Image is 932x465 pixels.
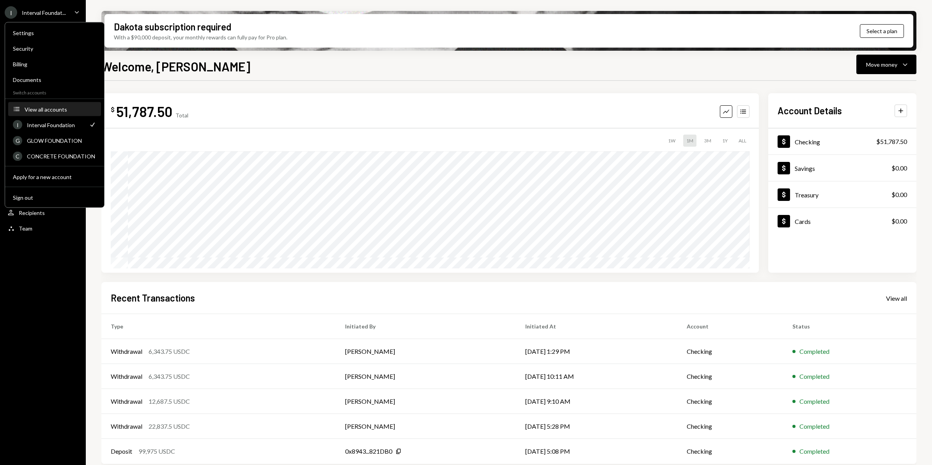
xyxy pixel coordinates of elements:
th: Initiated By [336,314,516,339]
a: Treasury$0.00 [768,181,916,208]
a: Security [8,41,101,55]
div: 22,837.5 USDC [149,422,190,431]
a: View all [886,294,907,302]
td: [DATE] 5:08 PM [516,439,677,464]
td: [DATE] 9:10 AM [516,389,677,414]
button: View all accounts [8,103,101,117]
div: Apply for a new account [13,173,96,180]
td: [DATE] 10:11 AM [516,364,677,389]
div: 99,975 USDC [138,447,175,456]
button: Move money [856,55,916,74]
h1: Welcome, [PERSON_NAME] [101,59,250,74]
div: Completed [799,447,829,456]
div: $51,787.50 [876,137,907,146]
td: Checking [677,414,783,439]
div: Recipients [19,209,45,216]
td: Checking [677,364,783,389]
div: Withdrawal [111,372,142,381]
div: Deposit [111,447,132,456]
div: 51,787.50 [116,103,172,120]
th: Initiated At [516,314,677,339]
div: Settings [13,30,96,36]
h2: Recent Transactions [111,291,195,304]
div: C [13,151,22,161]
div: Switch accounts [5,88,104,96]
td: [PERSON_NAME] [336,389,516,414]
div: Withdrawal [111,422,142,431]
td: [DATE] 1:29 PM [516,339,677,364]
div: I [13,120,22,130]
div: GLOW FOUNDATION [27,137,96,144]
a: Cards$0.00 [768,208,916,234]
div: $0.00 [891,217,907,226]
a: GGLOW FOUNDATION [8,133,101,147]
div: Treasury [795,191,819,199]
th: Type [101,314,336,339]
div: 12,687.5 USDC [149,397,190,406]
div: $0.00 [891,163,907,173]
div: View all accounts [25,106,96,112]
a: Checking$51,787.50 [768,128,916,154]
td: Checking [677,439,783,464]
td: [PERSON_NAME] [336,414,516,439]
a: CCONCRETE FOUNDATION [8,149,101,163]
h2: Account Details [778,104,842,117]
div: Sign out [13,194,96,201]
a: Savings$0.00 [768,155,916,181]
div: Completed [799,422,829,431]
div: Interval Foundation [27,121,84,128]
div: ALL [735,135,749,147]
div: Checking [795,138,820,146]
a: Billing [8,57,101,71]
td: [PERSON_NAME] [336,364,516,389]
div: Interval Foundat... [22,9,66,16]
div: $0.00 [891,190,907,199]
div: Completed [799,372,829,381]
td: Checking [677,389,783,414]
div: Completed [799,347,829,356]
div: 0x8943...821DB0 [345,447,392,456]
a: Team [5,221,81,235]
div: Savings [795,165,815,172]
div: Team [19,225,32,232]
a: Documents [8,73,101,87]
div: 1Y [719,135,731,147]
button: Select a plan [860,24,904,38]
div: Billing [13,61,96,67]
th: Status [783,314,916,339]
div: Security [13,45,96,52]
div: Total [175,112,188,119]
div: CONCRETE FOUNDATION [27,153,96,160]
div: Withdrawal [111,397,142,406]
div: I [5,6,17,19]
th: Account [677,314,783,339]
button: Apply for a new account [8,170,101,184]
div: Move money [866,60,897,69]
div: 1M [683,135,696,147]
div: 3M [701,135,714,147]
div: 1W [665,135,679,147]
a: Recipients [5,206,81,220]
div: Cards [795,218,811,225]
div: With a $90,000 deposit, your monthly rewards can fully pay for Pro plan. [114,33,287,41]
div: Withdrawal [111,347,142,356]
button: Sign out [8,191,101,205]
a: Settings [8,26,101,40]
div: Completed [799,397,829,406]
td: [PERSON_NAME] [336,339,516,364]
div: Dakota subscription required [114,20,231,33]
div: $ [111,106,115,114]
div: G [13,136,22,145]
td: Checking [677,339,783,364]
div: 6,343.75 USDC [149,372,190,381]
div: 6,343.75 USDC [149,347,190,356]
div: Documents [13,76,96,83]
td: [DATE] 5:28 PM [516,414,677,439]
